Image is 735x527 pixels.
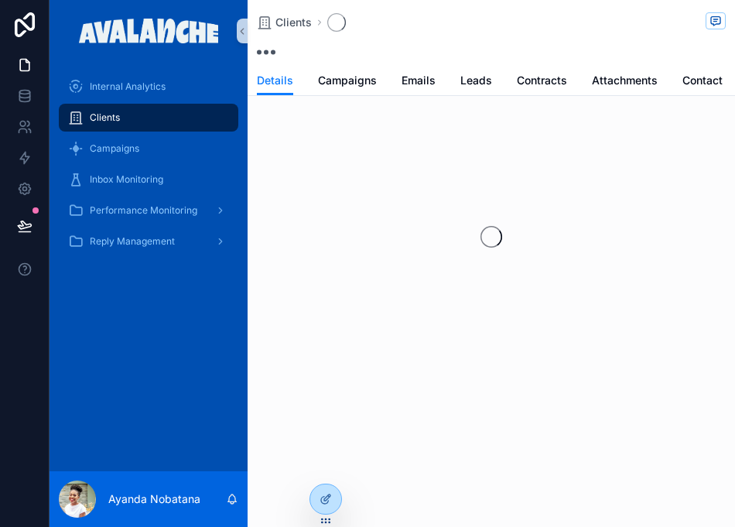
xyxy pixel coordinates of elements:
a: Attachments [592,67,658,98]
a: Clients [59,104,238,132]
a: Leads [460,67,492,98]
a: Clients [257,15,312,30]
a: Campaigns [59,135,238,163]
p: Ayanda Nobatana [108,491,200,507]
span: Details [257,73,293,88]
img: App logo [79,19,219,43]
span: Clients [275,15,312,30]
span: Performance Monitoring [90,204,197,217]
span: Emails [402,73,436,88]
a: Campaigns [318,67,377,98]
span: Contracts [517,73,567,88]
span: Internal Analytics [90,80,166,93]
a: Details [257,67,293,96]
span: Campaigns [90,142,139,155]
div: scrollable content [50,62,248,275]
a: Contracts [517,67,567,98]
span: Inbox Monitoring [90,173,163,186]
a: Performance Monitoring [59,197,238,224]
span: Leads [460,73,492,88]
span: Reply Management [90,235,175,248]
a: Internal Analytics [59,73,238,101]
span: Clients [90,111,120,124]
span: Campaigns [318,73,377,88]
a: Inbox Monitoring [59,166,238,193]
span: Attachments [592,73,658,88]
a: Reply Management [59,228,238,255]
a: Emails [402,67,436,98]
